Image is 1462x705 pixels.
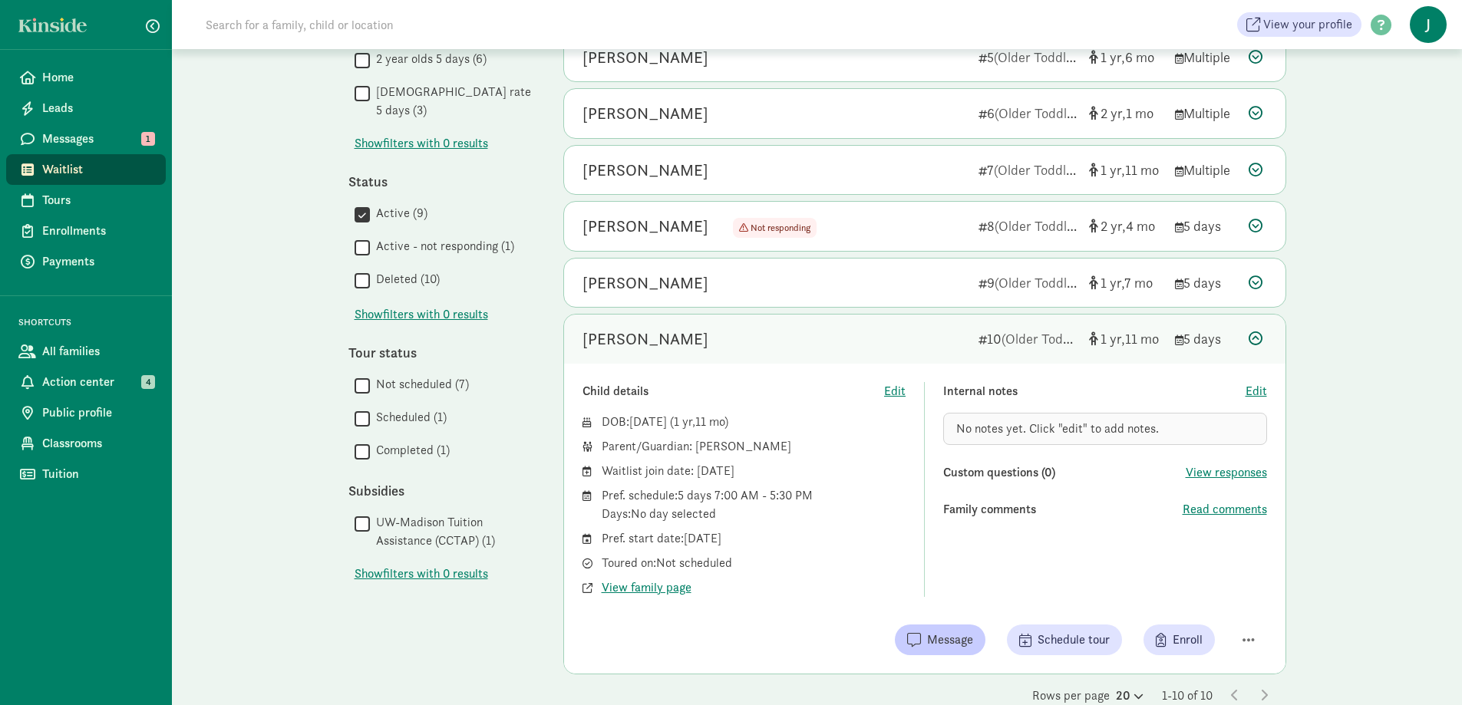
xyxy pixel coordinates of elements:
span: (Older Toddlers) [1002,330,1096,348]
span: Public profile [42,404,153,422]
iframe: Chat Widget [1385,631,1462,705]
div: Theodore Joncich [582,327,708,351]
button: Enroll [1144,624,1215,655]
div: 5 days [1175,216,1236,236]
span: Action center [42,373,153,391]
div: 9 [979,272,1077,293]
button: Schedule tour [1007,624,1122,655]
span: Not responding [733,218,817,238]
div: [object Object] [1089,103,1163,124]
label: Completed (1) [370,441,450,460]
a: Action center 4 [6,367,166,397]
span: Show filters with 0 results [355,134,488,153]
input: Search for a family, child or location [196,9,627,40]
div: 7 [979,160,1077,180]
a: Public profile [6,397,166,428]
span: 4 [141,375,155,389]
span: (Older Toddlers) [995,104,1089,122]
div: 8 [979,216,1077,236]
a: Leads [6,93,166,124]
button: Read comments [1183,500,1267,519]
a: Tours [6,185,166,216]
div: [object Object] [1089,160,1163,180]
div: Waitlist join date: [DATE] [602,462,906,480]
button: Message [895,624,985,655]
span: 1 [1126,104,1153,122]
div: Anya Katsandonis [582,45,708,70]
div: Leonid Novikov [582,158,708,183]
a: Payments [6,246,166,277]
span: 1 [674,413,695,430]
div: Tour status [348,342,533,363]
div: Status [348,171,533,192]
span: 6 [1125,48,1154,66]
span: All families [42,342,153,361]
span: Message [927,631,973,649]
span: 7 [1124,274,1153,292]
span: Payments [42,252,153,271]
div: Subsidies [348,480,533,501]
span: Show filters with 0 results [355,305,488,324]
button: Edit [1246,382,1267,400]
div: Pref. start date: [DATE] [602,529,906,548]
a: All families [6,336,166,367]
span: Messages [42,130,153,148]
div: Toured on: Not scheduled [602,554,906,572]
span: Home [42,68,153,87]
span: 11 [1125,161,1159,179]
label: [DEMOGRAPHIC_DATA] rate 5 days (3) [370,83,533,120]
span: 1 [1101,48,1125,66]
span: (Older Toddlers) [995,274,1089,292]
div: Rows per page 1-10 of 10 [563,687,1286,705]
div: Parent/Guardian: [PERSON_NAME] [602,437,906,456]
div: Multiple [1175,103,1236,124]
label: Active - not responding (1) [370,237,514,255]
span: No notes yet. Click "edit" to add notes. [956,420,1159,437]
button: Showfilters with 0 results [355,134,488,153]
div: [object Object] [1089,328,1163,349]
div: [object Object] [1089,216,1163,236]
span: Tuition [42,465,153,483]
a: Classrooms [6,428,166,459]
div: Willa Baker-Schultz [582,271,708,295]
button: Showfilters with 0 results [355,305,488,324]
div: DOB: ( ) [602,413,906,431]
span: [DATE] [629,413,667,430]
span: (Older Toddlers) [995,217,1089,235]
span: 4 [1126,217,1155,235]
span: Show filters with 0 results [355,565,488,583]
a: View your profile [1237,12,1361,37]
label: UW-Madison Tuition Assistance (CCTAP) (1) [370,513,533,550]
div: 5 days [1175,272,1236,293]
span: Leads [42,99,153,117]
div: 5 [979,47,1077,68]
span: Enrollments [42,222,153,240]
div: Hanzo O [582,101,708,126]
div: Pref. schedule: 5 days 7:00 AM - 5:30 PM Days: No day selected [602,486,906,523]
span: 1 [141,132,155,146]
span: 2 [1101,217,1126,235]
div: [object Object] [1089,272,1163,293]
div: 5 days [1175,328,1236,349]
a: Tuition [6,459,166,489]
a: Waitlist [6,154,166,185]
label: Deleted (10) [370,270,440,288]
div: Internal notes [943,382,1246,400]
span: Tours [42,191,153,209]
label: Scheduled (1) [370,408,447,427]
span: 11 [1125,330,1159,348]
div: Multiple [1175,160,1236,180]
div: Child details [582,382,885,400]
label: 2 year olds 5 days (6) [370,50,487,68]
span: Not responding [751,222,810,234]
span: 1 [1101,274,1124,292]
button: Edit [884,382,906,400]
span: (Older Toddlers) [994,48,1088,66]
a: Enrollments [6,216,166,246]
button: View responses [1186,463,1267,482]
span: Classrooms [42,434,153,453]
